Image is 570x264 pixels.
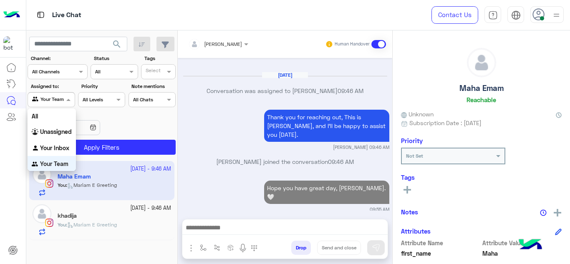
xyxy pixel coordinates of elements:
img: defaultAdmin.png [33,204,51,223]
span: 09:46 AM [338,87,363,94]
ng-dropdown-panel: Options list [28,108,76,171]
span: Subscription Date : [DATE] [409,118,482,127]
b: Your Team [40,160,68,167]
h6: Tags [401,173,562,181]
p: Live Chat [52,10,81,21]
b: All [32,113,38,120]
div: Select [144,67,161,76]
label: Priority [81,83,124,90]
h6: [DATE] [262,72,308,78]
b: Your Inbox [40,144,69,151]
img: tab [511,10,521,20]
img: INBOX.AGENTFILTER.YOURINBOX [32,144,40,153]
small: [PERSON_NAME] 09:46 AM [333,144,389,151]
button: create order [224,241,238,254]
img: profile [551,10,562,20]
img: notes [540,209,547,216]
p: 27/9/2025, 9:55 AM [264,181,389,204]
b: Unassigned [40,128,72,135]
img: make a call [251,245,257,251]
button: Send and close [317,241,361,255]
label: Status [94,55,137,62]
small: 09:55 AM [370,206,389,213]
img: tab [35,10,46,20]
h5: Maha Emam [459,83,504,93]
h6: Attributes [401,227,431,235]
span: Attribute Value [482,239,562,247]
span: Maha [482,249,562,258]
span: [PERSON_NAME] [204,41,242,47]
img: Trigger scenario [214,244,220,251]
label: Note mentions [131,83,174,90]
label: Channel: [31,55,87,62]
span: Unknown [401,110,434,118]
button: Apply Filters [28,140,176,155]
h6: Reachable [467,96,496,103]
p: [PERSON_NAME] joined the conversation [181,157,389,166]
label: Assigned to: [31,83,74,90]
span: Attribute Name [401,239,481,247]
small: Human Handover [335,41,370,48]
p: 27/9/2025, 9:46 AM [264,110,389,142]
button: select flow [197,241,210,254]
img: Logo [3,6,20,24]
img: Instagram [45,219,53,227]
img: INBOX.AGENTFILTER.UNASSIGNED [32,128,40,137]
a: tab [484,6,501,24]
button: search [107,37,127,55]
span: You [58,221,66,228]
b: Not Set [406,153,423,159]
img: 317874714732967 [3,36,18,51]
img: send voice note [238,243,248,253]
span: Mariam E Greeting [67,221,117,228]
img: create order [227,244,234,251]
img: select flow [200,244,207,251]
span: 09:46 AM [328,158,354,165]
span: search [112,39,122,49]
h5: khadija [58,212,77,219]
h6: Priority [401,137,423,144]
small: [DATE] - 9:46 AM [130,204,171,212]
img: send attachment [186,243,196,253]
img: add [554,209,561,216]
a: Contact Us [431,6,478,24]
button: Drop [291,241,311,255]
img: INBOX.AGENTFILTER.YOURTEAM [32,161,40,169]
label: Tags [144,55,175,62]
label: Date Range [31,111,124,118]
span: first_name [401,249,481,258]
button: Trigger scenario [210,241,224,254]
h6: Notes [401,208,418,216]
img: hulul-logo.png [516,231,545,260]
img: defaultAdmin.png [467,48,496,77]
b: : [58,221,67,228]
img: tab [488,10,498,20]
img: send message [372,244,380,252]
p: Conversation was assigned to [PERSON_NAME] [181,86,389,95]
